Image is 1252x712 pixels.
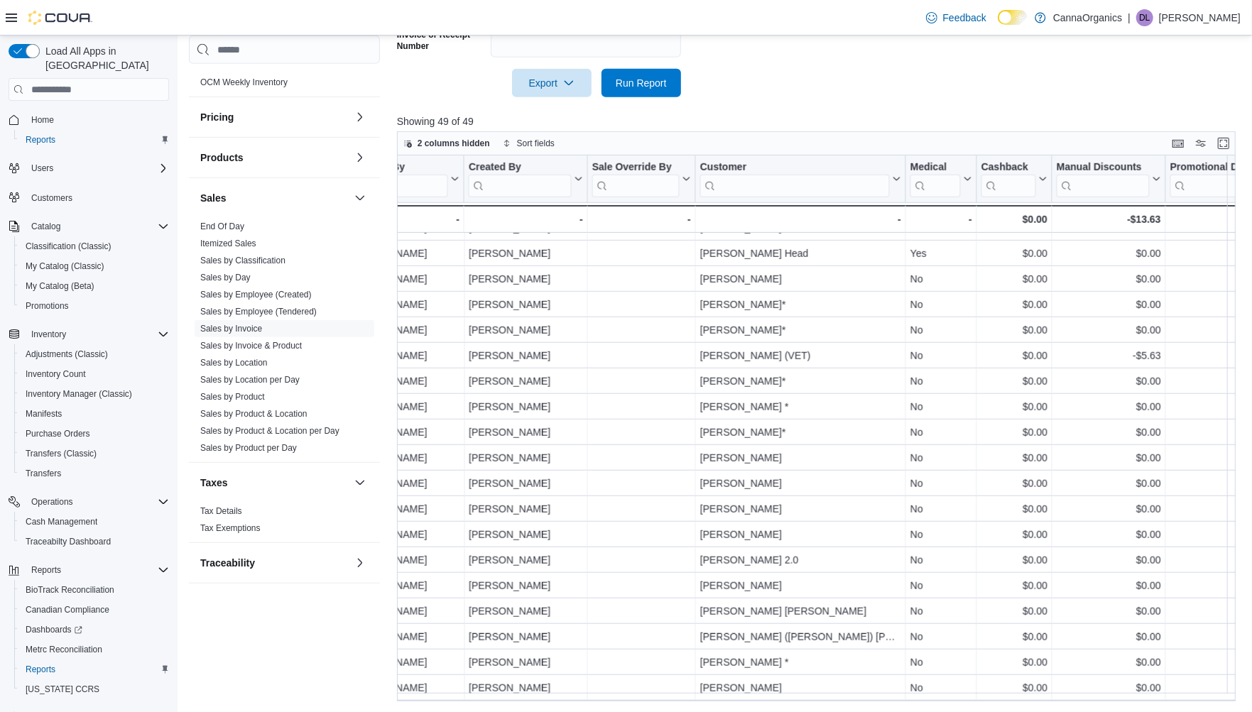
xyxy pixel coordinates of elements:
[346,398,460,415] div: [PERSON_NAME]
[14,424,175,444] button: Purchase Orders
[981,398,1047,415] div: $0.00
[981,373,1047,390] div: $0.00
[200,324,262,334] a: Sales by Invoice
[20,465,169,482] span: Transfers
[1057,161,1150,197] div: Manual Discounts
[20,601,169,618] span: Canadian Compliance
[20,445,102,462] a: Transfers (Classic)
[26,300,69,312] span: Promotions
[31,329,66,340] span: Inventory
[346,270,460,287] div: [PERSON_NAME]
[469,449,583,466] div: [PERSON_NAME]
[1136,9,1153,26] div: Debra Lambert
[26,624,82,635] span: Dashboards
[512,69,592,97] button: Export
[20,465,67,482] a: Transfers
[31,192,72,204] span: Customers
[20,513,103,530] a: Cash Management
[1057,347,1161,364] div: -$5.63
[20,513,169,530] span: Cash Management
[700,211,901,228] div: -
[910,161,961,197] div: Medical
[20,601,115,618] a: Canadian Compliance
[3,492,175,512] button: Operations
[200,221,244,231] a: End Of Day
[20,297,169,314] span: Promotions
[700,500,901,517] div: [PERSON_NAME]
[200,77,288,87] a: OCM Weekly Inventory
[14,600,175,620] button: Canadian Compliance
[700,424,901,441] div: [PERSON_NAME]*
[189,503,380,542] div: Taxes
[910,424,972,441] div: No
[616,76,667,90] span: Run Report
[517,138,555,149] span: Sort fields
[14,532,175,552] button: Traceabilty Dashboard
[1057,398,1161,415] div: $0.00
[700,270,901,287] div: [PERSON_NAME]
[28,11,92,25] img: Cova
[910,347,972,364] div: No
[981,161,1036,175] div: Cashback
[700,161,901,197] button: Customer
[700,526,901,543] div: [PERSON_NAME]
[397,114,1244,128] p: Showing 49 of 49
[469,373,583,390] div: [PERSON_NAME]
[14,344,175,364] button: Adjustments (Classic)
[26,448,97,459] span: Transfers (Classic)
[200,556,349,570] button: Traceability
[31,496,73,508] span: Operations
[981,270,1047,287] div: $0.00
[14,404,175,424] button: Manifests
[592,161,680,175] div: Sale Override By
[200,505,242,517] span: Tax Details
[200,476,228,490] h3: Taxes
[26,349,108,360] span: Adjustments (Classic)
[910,373,972,390] div: No
[352,190,369,207] button: Sales
[20,131,61,148] a: Reports
[346,500,460,517] div: [PERSON_NAME]
[981,245,1047,262] div: $0.00
[345,161,448,197] div: Tendered By
[20,346,169,363] span: Adjustments (Classic)
[981,424,1047,441] div: $0.00
[20,661,61,678] a: Reports
[20,425,96,442] a: Purchase Orders
[26,261,104,272] span: My Catalog (Classic)
[200,358,268,368] a: Sales by Location
[346,322,460,339] div: [PERSON_NAME]
[20,445,169,462] span: Transfers (Classic)
[700,161,890,197] div: Customer
[200,391,265,402] span: Sales by Product
[20,661,169,678] span: Reports
[200,323,262,334] span: Sales by Invoice
[26,368,86,380] span: Inventory Count
[20,405,169,422] span: Manifests
[1053,9,1122,26] p: CannaOrganics
[700,296,901,313] div: [PERSON_NAME]*
[981,526,1047,543] div: $0.00
[397,29,485,52] label: Invoice or Receipt Number
[31,221,60,232] span: Catalog
[981,161,1047,197] button: Cashback
[1057,296,1161,313] div: $0.00
[1057,245,1161,262] div: $0.00
[469,211,583,228] div: -
[200,426,339,436] a: Sales by Product & Location per Day
[469,161,583,197] button: Created By
[20,238,169,255] span: Classification (Classic)
[200,272,251,283] span: Sales by Day
[20,366,169,383] span: Inventory Count
[26,493,169,510] span: Operations
[26,584,114,596] span: BioTrack Reconciliation
[26,241,111,252] span: Classification (Classic)
[469,322,583,339] div: [PERSON_NAME]
[352,474,369,491] button: Taxes
[200,238,256,249] span: Itemized Sales
[1057,270,1161,287] div: $0.00
[700,161,890,175] div: Customer
[346,245,460,262] div: [PERSON_NAME]
[20,681,169,698] span: Washington CCRS
[26,134,55,146] span: Reports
